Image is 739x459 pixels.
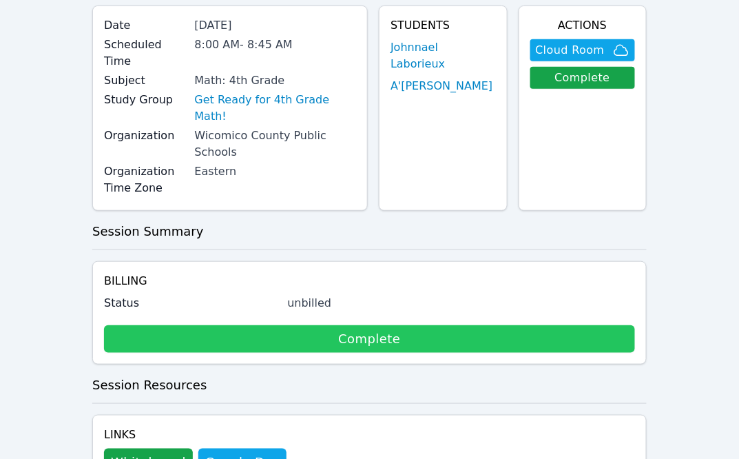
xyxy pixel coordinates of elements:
label: Organization Time Zone [104,163,186,196]
label: Scheduled Time [104,37,186,70]
label: Status [104,295,279,312]
div: Math: 4th Grade [194,72,356,89]
label: Study Group [104,92,186,108]
button: Cloud Room [530,39,635,61]
a: Johnnael Laborieux [391,39,495,72]
h3: Session Summary [92,222,647,241]
div: Wicomico County Public Schools [194,127,356,161]
h4: Actions [530,17,635,34]
label: Subject [104,72,186,89]
label: Organization [104,127,186,144]
label: Date [104,17,186,34]
div: [DATE] [194,17,356,34]
div: 8:00 AM - 8:45 AM [194,37,356,53]
h3: Session Resources [92,376,647,395]
a: Complete [530,67,635,89]
a: Get Ready for 4th Grade Math! [194,92,356,125]
span: Cloud Room [536,42,605,59]
div: unbilled [287,295,635,312]
div: Eastern [194,163,356,180]
h4: Students [391,17,495,34]
a: Complete [104,325,635,353]
h4: Links [104,427,287,443]
h4: Billing [104,273,635,289]
a: A'[PERSON_NAME] [391,78,492,94]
